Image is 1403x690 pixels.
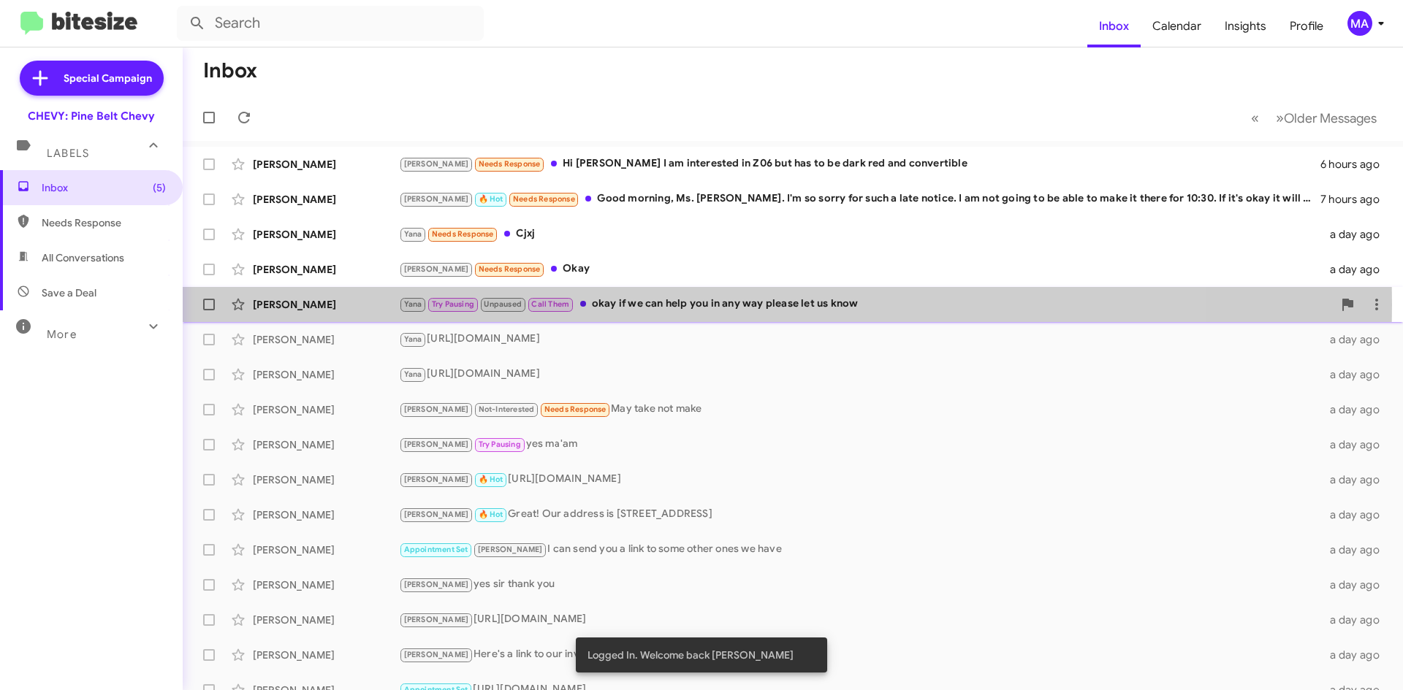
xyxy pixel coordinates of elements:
[1321,613,1391,627] div: a day ago
[153,180,166,195] span: (5)
[1321,367,1391,382] div: a day ago
[1320,192,1391,207] div: 7 hours ago
[1276,109,1284,127] span: »
[478,545,543,554] span: [PERSON_NAME]
[513,194,575,204] span: Needs Response
[404,475,469,484] span: [PERSON_NAME]
[399,576,1321,593] div: yes sir thank you
[399,331,1321,348] div: [URL][DOMAIN_NAME]
[479,475,503,484] span: 🔥 Hot
[404,650,469,659] span: [PERSON_NAME]
[531,299,569,309] span: Call Them
[588,648,794,662] span: Logged In. Welcome back [PERSON_NAME]
[253,157,399,172] div: [PERSON_NAME]
[399,261,1321,277] div: Okay
[404,229,422,239] span: Yana
[1321,262,1391,277] div: a day ago
[404,405,469,414] span: [PERSON_NAME]
[20,61,164,96] a: Special Campaign
[399,226,1321,242] div: Cjxj
[399,191,1320,207] div: Good morning, Ms. [PERSON_NAME]. I'm so sorry for such a late notice. I am not going to be able t...
[42,250,124,265] span: All Conversations
[1251,109,1259,127] span: «
[399,296,1333,313] div: okay if we can help you in any way please let us know
[1335,11,1387,36] button: MA
[1141,5,1213,47] a: Calendar
[253,507,399,522] div: [PERSON_NAME]
[399,156,1320,172] div: Hi [PERSON_NAME] I am interested in Z06 but has to be dark red and convertible
[1267,103,1385,133] button: Next
[253,578,399,592] div: [PERSON_NAME]
[253,297,399,312] div: [PERSON_NAME]
[1321,332,1391,347] div: a day ago
[1347,11,1372,36] div: MA
[484,299,522,309] span: Unpaused
[399,611,1321,628] div: [URL][DOMAIN_NAME]
[253,367,399,382] div: [PERSON_NAME]
[404,615,469,624] span: [PERSON_NAME]
[1278,5,1335,47] a: Profile
[1243,103,1385,133] nav: Page navigation example
[253,402,399,417] div: [PERSON_NAME]
[479,405,535,414] span: Not-Interested
[1321,648,1391,662] div: a day ago
[399,541,1321,558] div: I can send you a link to some other ones we have
[432,229,494,239] span: Needs Response
[1284,110,1377,126] span: Older Messages
[1213,5,1278,47] a: Insights
[432,299,474,309] span: Try Pausing
[64,71,152,85] span: Special Campaign
[399,506,1321,523] div: Great! Our address is [STREET_ADDRESS]
[253,332,399,347] div: [PERSON_NAME]
[1321,472,1391,487] div: a day ago
[42,180,166,195] span: Inbox
[28,109,155,123] div: CHEVY: Pine Belt Chevy
[1321,507,1391,522] div: a day ago
[1321,578,1391,592] div: a day ago
[253,262,399,277] div: [PERSON_NAME]
[479,194,503,204] span: 🔥 Hot
[544,405,607,414] span: Needs Response
[253,648,399,662] div: [PERSON_NAME]
[47,147,89,160] span: Labels
[404,580,469,589] span: [PERSON_NAME]
[253,613,399,627] div: [PERSON_NAME]
[404,159,469,169] span: [PERSON_NAME]
[399,436,1321,453] div: yes ma'am
[399,646,1321,663] div: Here's a link to our inventory
[1321,227,1391,242] div: a day ago
[404,334,422,344] span: Yana
[1320,157,1391,172] div: 6 hours ago
[1321,437,1391,452] div: a day ago
[1087,5,1141,47] a: Inbox
[203,59,257,83] h1: Inbox
[479,159,541,169] span: Needs Response
[47,328,77,341] span: More
[404,440,469,449] span: [PERSON_NAME]
[253,192,399,207] div: [PERSON_NAME]
[399,366,1321,383] div: [URL][DOMAIN_NAME]
[404,545,468,554] span: Appointment Set
[479,264,541,274] span: Needs Response
[42,285,96,300] span: Save a Deal
[404,510,469,519] span: [PERSON_NAME]
[177,6,484,41] input: Search
[479,510,503,519] span: 🔥 Hot
[1321,543,1391,557] div: a day ago
[479,440,521,449] span: Try Pausing
[404,194,469,204] span: [PERSON_NAME]
[253,437,399,452] div: [PERSON_NAME]
[42,215,166,230] span: Needs Response
[399,401,1321,418] div: May take not make
[1321,402,1391,417] div: a day ago
[253,472,399,487] div: [PERSON_NAME]
[404,299,422,309] span: Yana
[399,471,1321,488] div: [URL][DOMAIN_NAME]
[404,264,469,274] span: [PERSON_NAME]
[404,369,422,379] span: Yana
[253,227,399,242] div: [PERSON_NAME]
